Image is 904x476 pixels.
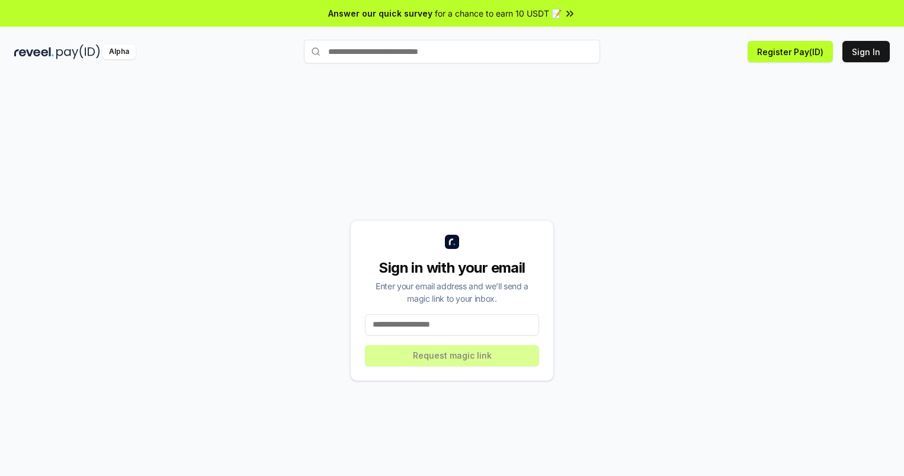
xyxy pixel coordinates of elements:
img: pay_id [56,44,100,59]
div: Enter your email address and we’ll send a magic link to your inbox. [365,280,539,305]
span: for a chance to earn 10 USDT 📝 [435,7,562,20]
img: reveel_dark [14,44,54,59]
button: Register Pay(ID) [748,41,833,62]
button: Sign In [842,41,890,62]
span: Answer our quick survey [328,7,432,20]
img: logo_small [445,235,459,249]
div: Sign in with your email [365,258,539,277]
div: Alpha [102,44,136,59]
